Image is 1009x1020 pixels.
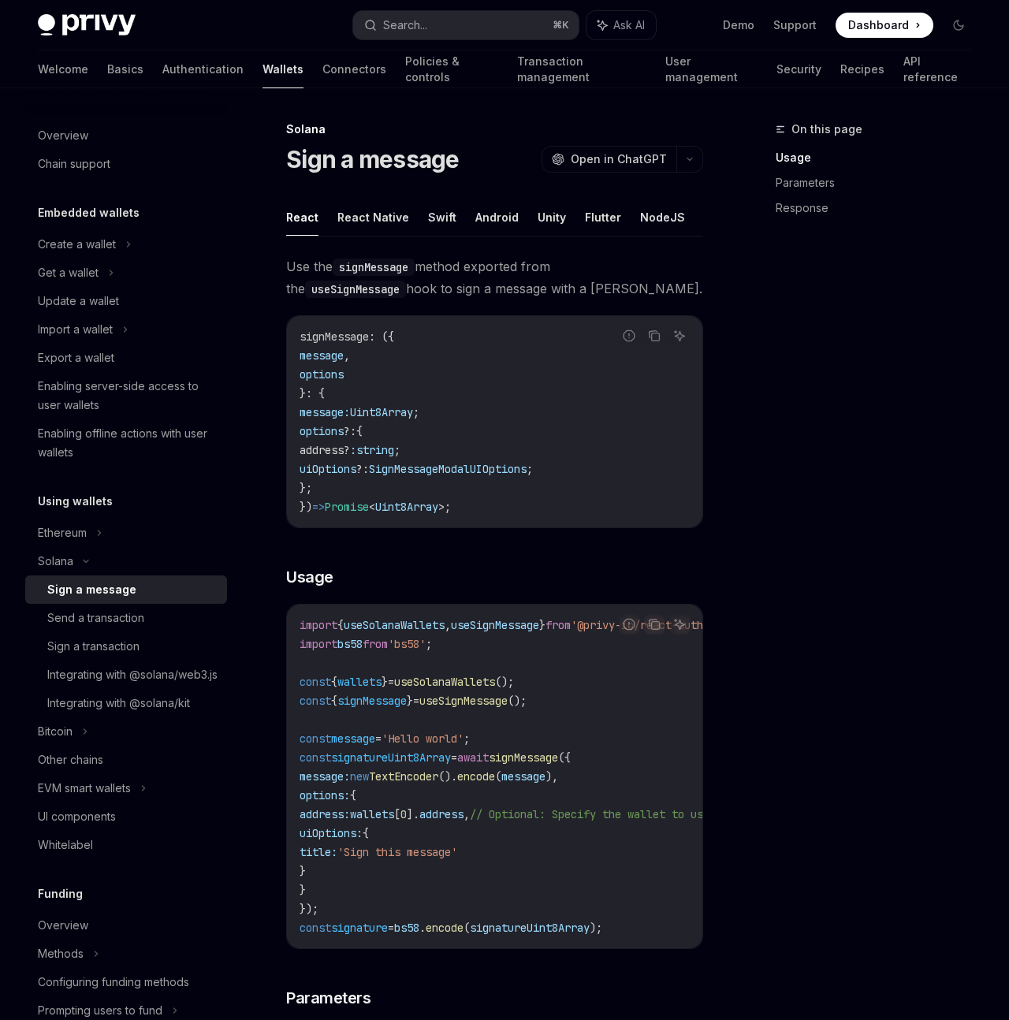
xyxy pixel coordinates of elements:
[25,689,227,717] a: Integrating with @solana/kit
[586,11,656,39] button: Ask AI
[644,326,665,346] button: Copy the contents from the code block
[426,637,432,651] span: ;
[300,826,363,840] span: uiOptions:
[407,807,419,821] span: ].
[337,618,344,632] span: {
[394,921,419,935] span: bs58
[325,500,369,514] span: Promise
[107,50,143,88] a: Basics
[38,916,88,935] div: Overview
[300,386,325,400] span: }: {
[333,259,415,276] code: signMessage
[369,462,527,476] span: SignMessageModalUIOptions
[369,769,438,784] span: TextEncoder
[419,807,464,821] span: address
[344,348,350,363] span: ,
[665,50,757,88] a: User management
[400,807,407,821] span: 0
[38,14,136,36] img: dark logo
[300,618,337,632] span: import
[350,788,356,802] span: {
[545,769,558,784] span: ),
[538,199,566,236] button: Unity
[350,769,369,784] span: new
[25,287,227,315] a: Update a wallet
[38,884,83,903] h5: Funding
[25,419,227,467] a: Enabling offline actions with user wallets
[640,199,685,236] button: NodeJS
[38,552,73,571] div: Solana
[300,845,337,859] span: title:
[300,807,350,821] span: address:
[375,731,382,746] span: =
[350,807,394,821] span: wallets
[669,614,690,635] button: Ask AI
[38,50,88,88] a: Welcome
[305,281,406,298] code: useSignMessage
[419,694,508,708] span: useSignMessage
[38,807,116,826] div: UI components
[38,320,113,339] div: Import a wallet
[571,618,754,632] span: '@privy-io/react-auth/solana'
[300,731,331,746] span: const
[903,50,971,88] a: API reference
[344,618,445,632] span: useSolanaWallets
[25,661,227,689] a: Integrating with @solana/web3.js
[300,921,331,935] span: const
[47,580,136,599] div: Sign a message
[388,637,426,651] span: 'bs58'
[527,462,533,476] span: ;
[836,13,933,38] a: Dashboard
[407,694,413,708] span: }
[413,694,419,708] span: =
[413,405,419,419] span: ;
[300,902,318,916] span: });
[38,836,93,854] div: Whitelabel
[286,987,370,1009] span: Parameters
[375,500,438,514] span: Uint8Array
[331,694,337,708] span: {
[445,618,451,632] span: ,
[322,50,386,88] a: Connectors
[776,195,984,221] a: Response
[25,575,227,604] a: Sign a message
[363,826,369,840] span: {
[38,377,218,415] div: Enabling server-side access to user wallets
[38,1001,162,1020] div: Prompting users to fund
[451,750,457,765] span: =
[337,675,382,689] span: wallets
[426,921,464,935] span: encode
[619,326,639,346] button: Report incorrect code
[840,50,884,88] a: Recipes
[356,462,369,476] span: ?:
[25,911,227,940] a: Overview
[475,199,519,236] button: Android
[382,731,464,746] span: 'Hello world'
[776,170,984,195] a: Parameters
[438,500,445,514] span: >
[464,731,470,746] span: ;
[776,145,984,170] a: Usage
[508,694,527,708] span: ();
[451,618,539,632] span: useSignMessage
[405,50,498,88] a: Policies & controls
[25,968,227,996] a: Configuring funding methods
[38,154,110,173] div: Chain support
[356,443,394,457] span: string
[25,372,227,419] a: Enabling server-side access to user wallets
[300,367,344,382] span: options
[501,769,545,784] span: message
[25,150,227,178] a: Chain support
[300,405,350,419] span: message:
[383,16,427,35] div: Search...
[344,424,356,438] span: ?:
[47,609,144,627] div: Send a transaction
[791,120,862,139] span: On this page
[571,151,667,167] span: Open in ChatGPT
[848,17,909,33] span: Dashboard
[38,779,131,798] div: EVM smart wallets
[300,424,344,438] span: options
[300,883,306,897] span: }
[162,50,244,88] a: Authentication
[585,199,621,236] button: Flutter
